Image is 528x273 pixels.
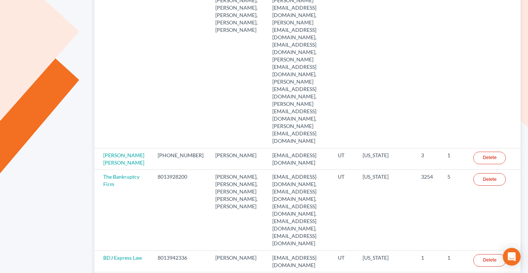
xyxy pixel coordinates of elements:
[209,250,266,272] td: [PERSON_NAME]
[152,148,209,170] td: [PHONE_NUMBER]
[103,152,144,166] a: [PERSON_NAME] [PERSON_NAME]
[266,170,332,250] td: [EMAIL_ADDRESS][DOMAIN_NAME], [EMAIL_ADDRESS][DOMAIN_NAME], [EMAIL_ADDRESS][DOMAIN_NAME], [EMAIL_...
[357,250,415,272] td: [US_STATE]
[332,250,357,272] td: UT
[209,148,266,170] td: [PERSON_NAME]
[103,255,142,261] a: BDJ Express Law
[503,248,521,266] div: Open Intercom Messenger
[152,250,209,272] td: 8013942336
[415,148,441,170] td: 3
[332,170,357,250] td: UT
[266,250,332,272] td: [EMAIL_ADDRESS][DOMAIN_NAME]
[415,250,441,272] td: 1
[441,170,467,250] td: 5
[441,250,467,272] td: 1
[473,152,506,164] a: Delete
[332,148,357,170] td: UT
[473,173,506,186] a: Delete
[357,170,415,250] td: [US_STATE]
[357,148,415,170] td: [US_STATE]
[441,148,467,170] td: 1
[266,148,332,170] td: [EMAIL_ADDRESS][DOMAIN_NAME]
[415,170,441,250] td: 3254
[473,254,506,267] a: Delete
[152,170,209,250] td: 8013928200
[103,173,139,187] a: The Bankruptcy Firm
[209,170,266,250] td: [PERSON_NAME], [PERSON_NAME], [PERSON_NAME] [PERSON_NAME], [PERSON_NAME]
